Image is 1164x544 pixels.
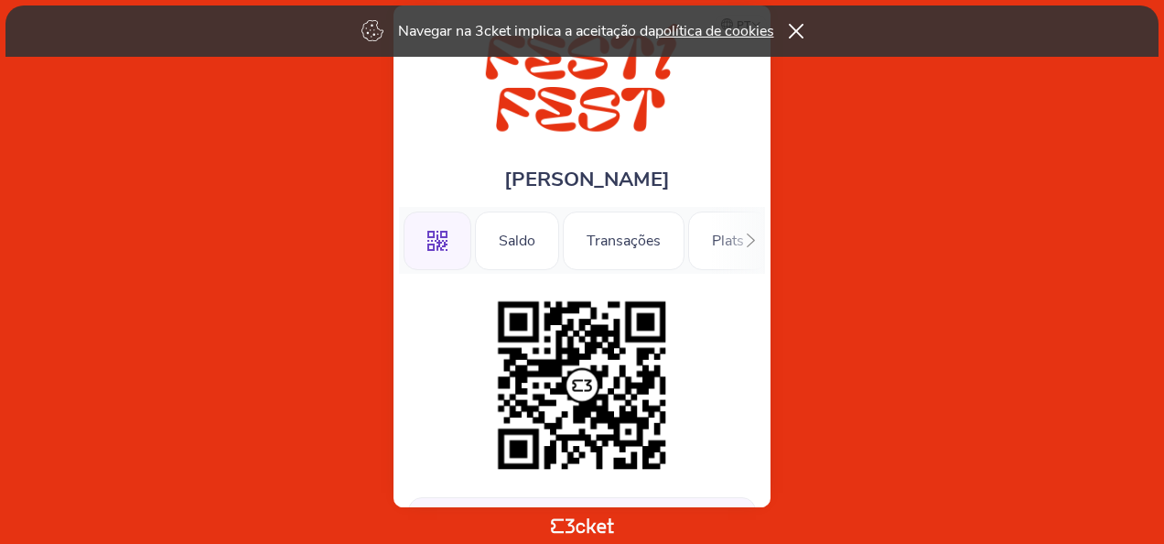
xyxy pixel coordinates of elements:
span: [PERSON_NAME] [504,166,670,193]
div: Plats [688,212,768,270]
p: Navegar na 3cket implica a aceitação da [398,21,774,41]
a: política de cookies [655,21,774,41]
a: Plats [688,229,768,249]
a: Transações [563,229,684,249]
img: FESTÍ FEST [433,24,731,138]
div: Transações [563,212,684,270]
a: Saldo [475,229,559,249]
div: Saldo [475,212,559,270]
img: 20cf0fe50412462ab86175e257885f31.png [489,292,675,479]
